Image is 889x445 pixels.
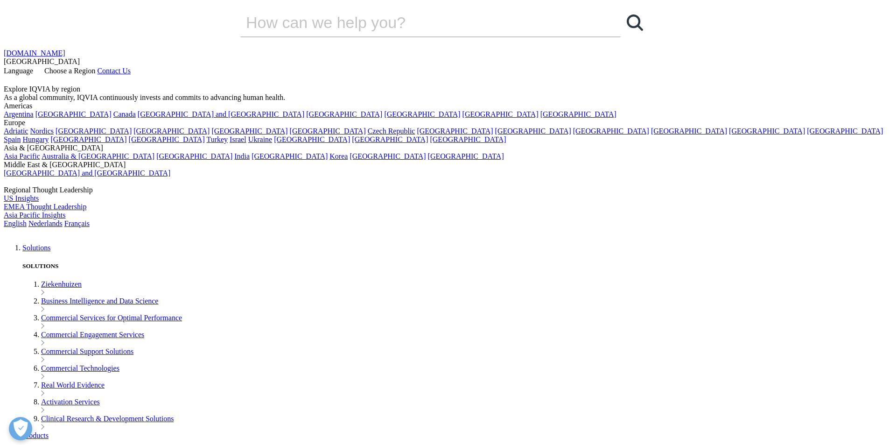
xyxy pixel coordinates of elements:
[306,110,382,118] a: [GEOGRAPHIC_DATA]
[9,417,32,440] button: Open Preferences
[28,219,63,227] a: Nederlands
[206,135,228,143] a: Turkey
[44,67,95,75] span: Choose a Region
[41,381,105,389] a: Real World Evidence
[41,398,100,406] a: Activation Services
[41,415,174,423] a: Clinical Research & Development Solutions
[417,127,493,135] a: [GEOGRAPHIC_DATA]
[42,152,154,160] a: Australia & [GEOGRAPHIC_DATA]
[41,331,144,339] a: Commercial Engagement Services
[133,127,210,135] a: [GEOGRAPHIC_DATA]
[248,135,273,143] a: Ukraine
[4,102,885,110] div: Americas
[462,110,539,118] a: [GEOGRAPHIC_DATA]
[4,85,885,93] div: Explore IQVIA by region
[4,93,885,102] div: As a global community, IQVIA continuously invests and commits to advancing human health.
[41,314,182,322] a: Commercial Services for Optimal Performance
[35,110,112,118] a: [GEOGRAPHIC_DATA]
[4,57,885,66] div: [GEOGRAPHIC_DATA]
[22,431,49,439] a: Products
[230,135,246,143] a: Israel
[156,152,232,160] a: [GEOGRAPHIC_DATA]
[4,127,28,135] a: Adriatic
[4,67,33,75] span: Language
[428,152,504,160] a: [GEOGRAPHIC_DATA]
[4,152,40,160] a: Asia Pacific
[129,135,205,143] a: [GEOGRAPHIC_DATA]
[22,135,49,143] a: Hungary
[240,8,594,36] input: Zoeken
[4,203,86,211] a: EMEA Thought Leadership
[573,127,649,135] a: [GEOGRAPHIC_DATA]
[4,194,39,202] a: US Insights
[627,14,643,31] svg: Search
[368,127,415,135] a: Czech Republic
[621,8,649,36] a: Zoeken
[4,119,885,127] div: Europe
[352,135,428,143] a: [GEOGRAPHIC_DATA]
[384,110,460,118] a: [GEOGRAPHIC_DATA]
[138,110,304,118] a: [GEOGRAPHIC_DATA] and [GEOGRAPHIC_DATA]
[290,127,366,135] a: [GEOGRAPHIC_DATA]
[329,152,348,160] a: Korea
[495,127,571,135] a: [GEOGRAPHIC_DATA]
[651,127,727,135] a: [GEOGRAPHIC_DATA]
[4,186,885,194] div: Regional Thought Leadership
[211,127,287,135] a: [GEOGRAPHIC_DATA]
[540,110,616,118] a: [GEOGRAPHIC_DATA]
[56,127,132,135] a: [GEOGRAPHIC_DATA]
[41,280,82,288] a: Ziekenhuizen
[4,110,34,118] a: Argentina
[4,169,170,177] a: [GEOGRAPHIC_DATA] and [GEOGRAPHIC_DATA]
[4,211,65,219] a: Asia Pacific Insights
[41,364,119,372] a: Commercial Technologies
[350,152,426,160] a: [GEOGRAPHIC_DATA]
[22,262,885,270] h5: SOLUTIONS
[41,297,158,305] a: Business Intelligence and Data Science
[807,127,883,135] a: [GEOGRAPHIC_DATA]
[41,347,133,355] a: Commercial Support Solutions
[234,152,250,160] a: India
[4,219,27,227] a: English
[4,144,885,152] div: Asia & [GEOGRAPHIC_DATA]
[4,135,21,143] a: Spain
[729,127,805,135] a: [GEOGRAPHIC_DATA]
[4,161,885,169] div: Middle East & [GEOGRAPHIC_DATA]
[22,244,50,252] a: Solutions
[30,127,54,135] a: Nordics
[97,67,131,75] a: Contact Us
[252,152,328,160] a: [GEOGRAPHIC_DATA]
[50,135,126,143] a: [GEOGRAPHIC_DATA]
[4,49,65,57] a: [DOMAIN_NAME]
[113,110,136,118] a: Canada
[64,219,90,227] a: Français
[430,135,506,143] a: [GEOGRAPHIC_DATA]
[274,135,350,143] a: [GEOGRAPHIC_DATA]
